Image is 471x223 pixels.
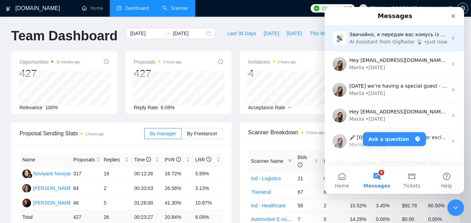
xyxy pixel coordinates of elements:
a: setting [457,6,468,11]
a: ?General [251,189,271,195]
span: By manager [150,131,176,136]
div: • [DATE] [41,57,61,64]
span: By Freelancer [187,131,217,136]
span: info-circle [298,162,303,167]
span: swap-right [165,31,170,36]
th: Replies [101,153,131,167]
div: 427 [20,67,80,80]
td: 46 [70,196,101,210]
time: 2 hours ago [163,60,182,64]
span: Re [324,158,336,164]
input: End date [173,30,205,37]
a: Ind - Logistics [251,176,281,181]
span: info-circle [206,157,211,162]
span: Opportunities [20,58,80,66]
span: Last 30 Days [227,30,256,37]
span: Звичайно, я передам вас комусь із нашої команди. Поки чекаєте, будь ласка, поділіться більше дета... [25,25,446,30]
td: 0 [321,172,347,185]
span: Dashboard [125,5,149,11]
td: 15.52% [347,199,373,212]
td: 60.50% [425,199,451,212]
div: • [DATE] [41,109,61,116]
td: 00:12:26 [131,167,162,181]
span: 100% [45,105,58,110]
button: Tickets [70,159,105,187]
img: NN [22,169,31,178]
span: Proposals [134,58,182,66]
span: 6.09% [161,105,175,110]
a: NNNoviyanti Noviyanti [22,170,75,176]
div: Mariia [25,109,40,116]
span: Bids [298,154,307,168]
div: [PERSON_NAME] [33,199,73,207]
div: 4 [248,67,296,80]
button: [DATE] [260,28,283,39]
span: Acceptance Rate [248,105,286,110]
span: info-circle [146,157,151,162]
span: Invitations [248,58,296,66]
td: $92.78 [399,199,425,212]
input: Start date [130,30,162,37]
span: filter [287,156,294,166]
td: 5 [101,196,131,210]
span: Home [10,176,24,181]
span: Replies [104,156,123,164]
div: • Just now [99,31,123,39]
span: info-circle [104,59,109,64]
a: Automotive E-commerce [251,216,304,222]
td: 16.72% [162,167,192,181]
span: Tickets [79,176,96,181]
th: Proposals [70,153,101,167]
div: Mariia [25,134,40,142]
td: 00:33:03 [131,181,162,196]
span: Proposal Sending Stats [20,129,144,138]
td: 5.99% [192,167,223,181]
span: This Week [310,30,333,37]
a: searchScanner [162,5,188,11]
span: info-circle [218,59,223,64]
td: 2 [321,199,347,212]
td: 10.87% [192,196,223,210]
span: to [165,31,170,36]
div: • [DATE] [41,83,61,90]
img: Profile image for Mariia [8,76,22,90]
img: gigradar-bm.png [28,173,32,178]
span: -- [288,105,291,110]
th: Name [20,153,70,167]
td: 41.30% [162,196,192,210]
img: Profile image for Mariia [8,153,22,167]
td: 317 [70,167,101,181]
span: info-circle [176,157,181,162]
span: Help [116,176,128,181]
a: Ind - Healthcare [251,203,286,208]
td: 2 [101,181,131,196]
img: upwork-logo.png [314,6,319,11]
div: 427 [134,67,182,80]
span: Reply Rate [134,105,158,110]
button: setting [457,3,468,14]
time: 2 hours ago [278,60,296,64]
td: 3.45% [373,199,399,212]
td: 3.13% [192,181,223,196]
span: Relevance [20,105,43,110]
img: KA [22,184,31,193]
button: Help [105,159,139,187]
td: 67 [295,185,321,199]
td: 6 [321,185,347,199]
a: AS[PERSON_NAME] [22,200,73,205]
a: KA[PERSON_NAME] [22,185,73,191]
button: Messages [35,159,70,187]
span: Scanner Breakdown [248,128,452,137]
div: AI Assistant from GigRadar 📡 [25,31,98,39]
span: Proposals [73,156,95,164]
td: 21 [295,172,321,185]
span: LRR [195,157,211,162]
button: This Week [306,28,336,39]
button: Ask a question [38,125,101,139]
div: Noviyanti Noviyanti [33,170,75,177]
img: logo [6,3,11,14]
img: Profile image for Mariia [8,102,22,116]
img: Profile image for Mariia [8,50,22,64]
